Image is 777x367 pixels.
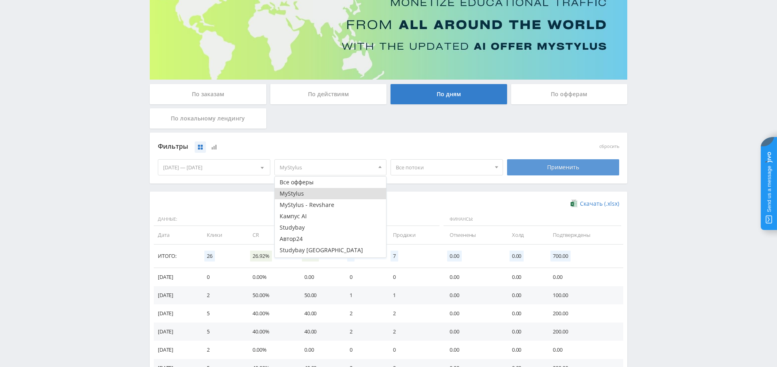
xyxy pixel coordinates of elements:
span: Скачать (.xlsx) [580,200,619,207]
td: 0.00 [504,268,545,286]
td: 2 [199,286,244,304]
td: Продажи [385,226,442,244]
img: xlsx [571,199,577,207]
div: Фильтры [158,141,503,153]
td: 2 [199,341,244,359]
td: [DATE] [154,323,199,341]
span: 7 [391,251,398,262]
td: 0 [342,341,385,359]
td: [DATE] [154,341,199,359]
button: Studybay [GEOGRAPHIC_DATA] [275,245,386,256]
td: Отменены [442,226,503,244]
button: Все офферы [275,177,386,188]
td: Подтверждены [545,226,623,244]
td: 0 [199,268,244,286]
td: 0 [342,268,385,286]
td: 50.00% [244,286,296,304]
span: 0.00 [447,251,461,262]
td: 0.00 [296,341,342,359]
td: 0.00 [442,286,503,304]
button: сбросить [599,144,619,149]
div: Применить [507,159,620,175]
td: 40.00 [296,323,342,341]
td: 0.00 [545,268,623,286]
span: Данные: [154,213,340,226]
div: По дням [391,84,507,104]
td: 50.00 [296,286,342,304]
td: 0.00 [504,286,545,304]
td: Клики [199,226,244,244]
td: 0.00 [442,341,503,359]
td: [DATE] [154,304,199,323]
td: 5 [199,323,244,341]
td: 2 [385,304,442,323]
div: По локальному лендингу [150,108,266,129]
td: 0.00 [545,341,623,359]
td: Итого: [154,245,199,268]
td: CR [244,226,296,244]
td: 40.00% [244,323,296,341]
button: Автор24 [275,233,386,245]
span: Действия: [344,213,440,226]
td: 40.00 [296,304,342,323]
td: 0.00% [244,341,296,359]
td: 0.00 [504,341,545,359]
span: Все потоки [396,160,490,175]
td: 0 [385,341,442,359]
td: 0.00 [296,268,342,286]
td: [DATE] [154,286,199,304]
td: 2 [342,323,385,341]
div: По офферам [511,84,628,104]
td: 5 [199,304,244,323]
span: Финансы: [444,213,621,226]
td: 100.00 [545,286,623,304]
span: MyStylus [280,160,374,175]
td: 0.00 [442,323,503,341]
td: 1 [342,286,385,304]
span: 0.00 [510,251,524,262]
td: 0.00 [442,304,503,323]
td: 1 [385,286,442,304]
div: По заказам [150,84,266,104]
button: Автор24 - Мобильное приложение [275,256,386,267]
td: 200.00 [545,323,623,341]
td: 0.00% [244,268,296,286]
div: [DATE] — [DATE] [158,160,270,175]
td: 2 [342,304,385,323]
span: 26 [204,251,215,262]
td: 40.00% [244,304,296,323]
td: 0 [385,268,442,286]
td: 0.00 [504,304,545,323]
td: 2 [385,323,442,341]
td: 0.00 [504,323,545,341]
td: Холд [504,226,545,244]
span: 700.00 [550,251,570,262]
button: Studybay [275,222,386,233]
td: 200.00 [545,304,623,323]
button: Кампус AI [275,211,386,222]
span: 26.92% [250,251,272,262]
td: 0.00 [442,268,503,286]
button: MyStylus - Revshare [275,199,386,211]
button: MyStylus [275,188,386,199]
td: [DATE] [154,268,199,286]
div: По действиям [270,84,387,104]
a: Скачать (.xlsx) [571,200,619,208]
td: Дата [154,226,199,244]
